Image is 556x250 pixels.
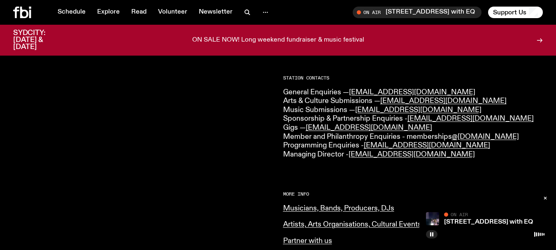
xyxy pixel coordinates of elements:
a: [EMAIL_ADDRESS][DOMAIN_NAME] [380,97,507,105]
a: [STREET_ADDRESS] with EQ [444,219,533,225]
a: Musicians, Bands, Producers, DJs [283,205,394,212]
span: Support Us [493,9,526,16]
p: General Enquiries — Arts & Culture Submissions — Music Submissions — Sponsorship & Partnership En... [283,88,543,159]
a: Partner with us [283,237,332,245]
span: On Air [451,212,468,217]
p: ON SALE NOW! Long weekend fundraiser & music festival [192,37,364,44]
a: [EMAIL_ADDRESS][DOMAIN_NAME] [407,115,534,122]
a: Newsletter [194,7,237,18]
a: Artists, Arts Organisations, Cultural Events [283,221,421,228]
a: [EMAIL_ADDRESS][DOMAIN_NAME] [364,142,490,149]
button: On Air[STREET_ADDRESS] with EQ [353,7,482,18]
a: Volunteer [153,7,192,18]
a: @[DOMAIN_NAME] [452,133,519,140]
a: Read [126,7,151,18]
button: Support Us [488,7,543,18]
a: [EMAIL_ADDRESS][DOMAIN_NAME] [306,124,432,131]
a: Explore [92,7,125,18]
h2: More Info [283,192,543,196]
a: [EMAIL_ADDRESS][DOMAIN_NAME] [355,106,482,114]
h2: Station Contacts [283,76,543,80]
a: Schedule [53,7,91,18]
h3: SYDCITY: [DATE] & [DATE] [13,30,66,51]
a: [EMAIL_ADDRESS][DOMAIN_NAME] [349,151,475,158]
a: [EMAIL_ADDRESS][DOMAIN_NAME] [349,89,475,96]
